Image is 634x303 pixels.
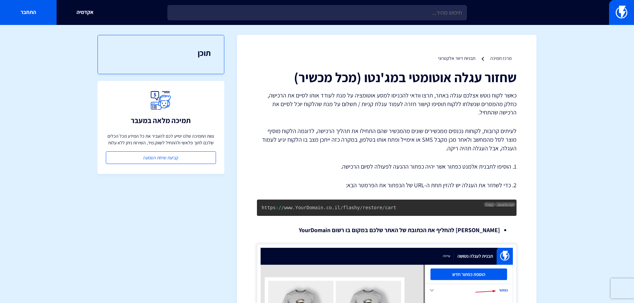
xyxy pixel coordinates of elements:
input: חיפוש מהיר... [167,5,467,20]
p: צוות התמיכה שלנו יסייע לכם להעביר את כל המידע מכל הכלים שלכם לתוך פלאשי ולהתחיל לשווק מיד, השירות... [106,133,216,146]
h1: שחזור עגלה אוטומטי במג'נטו (מכל מכשיר) [257,70,517,84]
p: כאשר לקוח נוטש אצלכם עגלה באתר, תרצו וודאי להכניסו למסע אוטומציה על מנת לעודד אותו לסיים את הרכיש... [257,91,517,117]
p: 1. הוסיפו לתבנית אלמנט כפתור אשר יהיה כפתור ההנעה לפעולה לסיום הרכישה. [257,162,517,171]
a: תבניות דיוור אלקטרוני [438,55,475,61]
span: : [276,205,278,210]
h3: תוכן [111,49,211,57]
span: Copy [486,202,493,207]
p: 2. כדי לשחזר את העגלה יש להזין תחת ה-URL של הכפתור את הפרמטר הבא: [257,181,517,190]
span: / [279,205,281,210]
strong: [PERSON_NAME] להחליף את הכתובת של האתר שלכם במקום בו רשום YourDomain [299,226,500,234]
span: JavaScript [495,202,516,207]
p: לעיתים קרובות, לקוחות נכנסים ממכשירים שונים מהמכשיר שהם התחילו את תהליך הרכישה, לדוגמה הלקוח מוסי... [257,127,517,152]
span: . [293,205,295,210]
a: קביעת שיחת הטמעה [106,151,216,164]
span: . [323,205,326,210]
a: מרכז תמיכה [490,55,512,61]
code: https www YourDomain co il flashy restore cart [262,205,396,210]
span: . [332,205,334,210]
h3: תמיכה מלאה במעבר [131,116,191,124]
span: / [281,205,284,210]
span: / [382,205,385,210]
span: / [340,205,343,210]
button: Copy [484,202,495,207]
span: / [360,205,362,210]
